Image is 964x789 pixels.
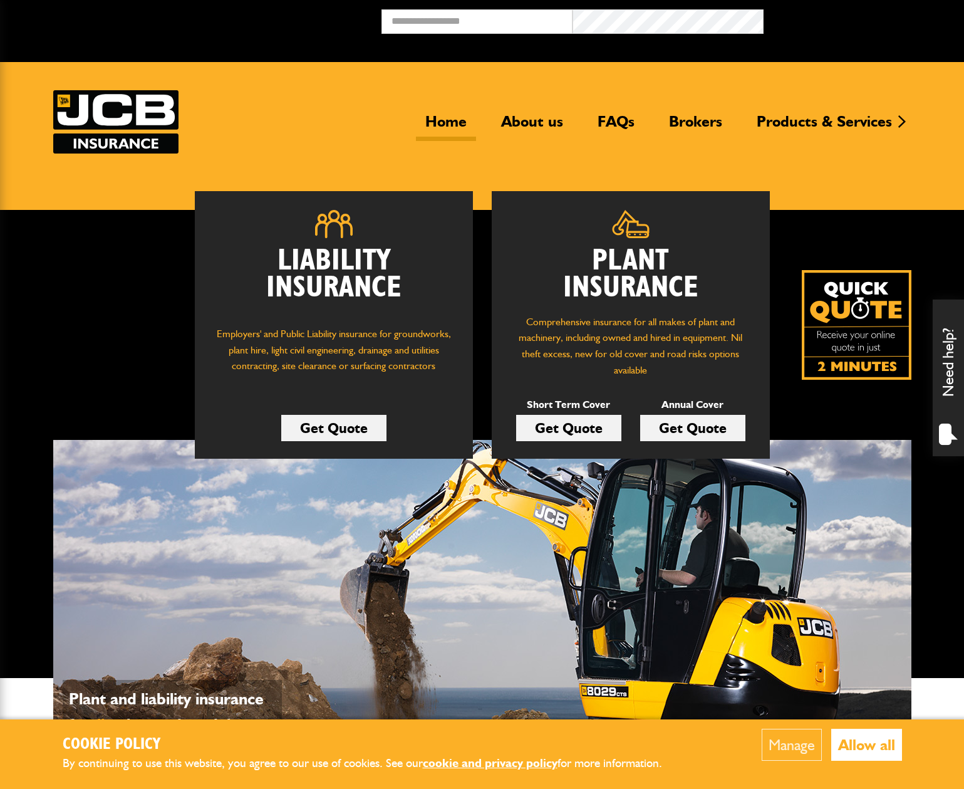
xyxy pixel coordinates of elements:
[831,729,902,761] button: Allow all
[69,686,276,738] p: Plant and liability insurance for makes and models...
[747,112,901,141] a: Products & Services
[516,397,621,413] p: Short Term Cover
[63,754,683,773] p: By continuing to use this website, you agree to our use of cookies. See our for more information.
[492,112,573,141] a: About us
[423,756,557,770] a: cookie and privacy policy
[802,270,911,380] a: Get your insurance quote isn just 2-minutes
[63,735,683,755] h2: Cookie Policy
[933,300,964,456] div: Need help?
[660,112,732,141] a: Brokers
[516,415,621,441] a: Get Quote
[214,326,454,386] p: Employers' and Public Liability insurance for groundworks, plant hire, light civil engineering, d...
[762,729,822,761] button: Manage
[802,270,911,380] img: Quick Quote
[640,397,745,413] p: Annual Cover
[53,90,179,154] a: JCB Insurance Services
[416,112,476,141] a: Home
[89,714,105,734] span: all
[281,415,386,441] a: Get Quote
[588,112,644,141] a: FAQs
[640,415,745,441] a: Get Quote
[511,314,751,378] p: Comprehensive insurance for all makes of plant and machinery, including owned and hired in equipm...
[764,9,955,29] button: Broker Login
[214,248,454,314] h2: Liability Insurance
[511,248,751,301] h2: Plant Insurance
[53,90,179,154] img: JCB Insurance Services logo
